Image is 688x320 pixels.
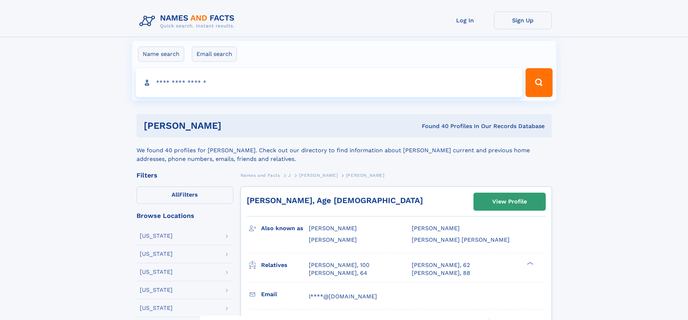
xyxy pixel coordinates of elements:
[309,236,357,243] span: [PERSON_NAME]
[412,261,470,269] a: [PERSON_NAME], 62
[412,236,510,243] span: [PERSON_NAME] [PERSON_NAME]
[144,121,322,130] h1: [PERSON_NAME]
[299,173,338,178] span: [PERSON_NAME]
[412,225,460,232] span: [PERSON_NAME]
[525,68,552,97] button: Search Button
[309,261,369,269] a: [PERSON_NAME], 100
[288,173,291,178] span: J
[261,222,309,234] h3: Also known as
[140,233,173,239] div: [US_STATE]
[299,171,338,180] a: [PERSON_NAME]
[137,212,233,219] div: Browse Locations
[140,269,173,275] div: [US_STATE]
[140,251,173,257] div: [US_STATE]
[494,12,552,29] a: Sign Up
[140,305,173,311] div: [US_STATE]
[412,269,470,277] a: [PERSON_NAME], 88
[261,259,309,271] h3: Relatives
[247,196,423,205] a: [PERSON_NAME], Age [DEMOGRAPHIC_DATA]
[137,172,233,179] div: Filters
[172,191,179,198] span: All
[192,47,237,62] label: Email search
[492,193,527,210] div: View Profile
[288,171,291,180] a: J
[137,12,241,31] img: Logo Names and Facts
[309,269,367,277] a: [PERSON_NAME], 64
[137,187,233,204] label: Filters
[346,173,385,178] span: [PERSON_NAME]
[436,12,494,29] a: Log In
[140,287,173,293] div: [US_STATE]
[137,137,552,163] div: We found 40 profiles for [PERSON_NAME]. Check out our directory to find information about [PERSON...
[525,261,534,266] div: ❯
[241,171,280,180] a: Names and Facts
[138,47,184,62] label: Name search
[474,193,545,210] a: View Profile
[136,68,523,97] input: search input
[261,288,309,301] h3: Email
[309,225,357,232] span: [PERSON_NAME]
[321,122,545,130] div: Found 40 Profiles In Our Records Database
